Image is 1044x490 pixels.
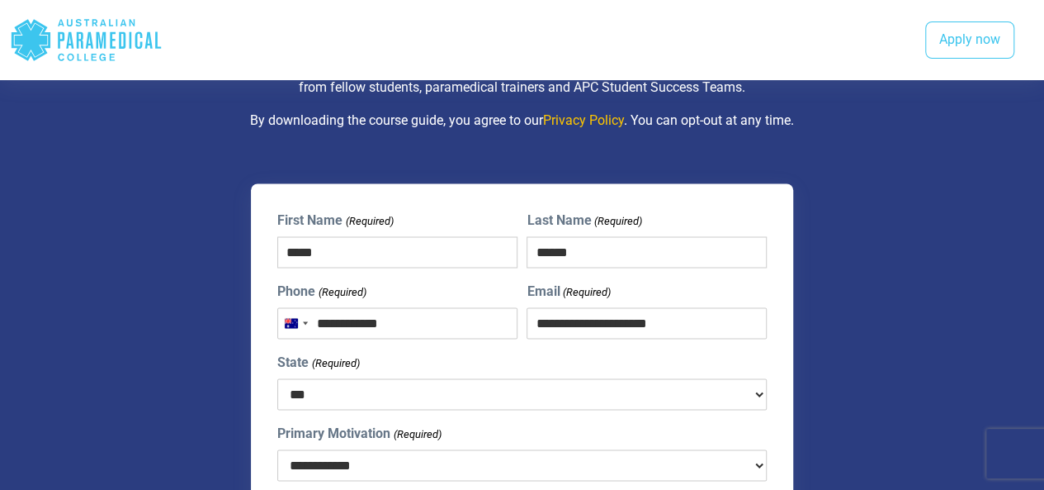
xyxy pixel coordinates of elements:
label: State [277,352,359,372]
button: Selected country [278,308,313,338]
span: (Required) [392,426,442,442]
label: Phone [277,281,366,301]
label: Primary Motivation [277,423,441,443]
label: Email [527,281,610,301]
span: (Required) [317,283,366,300]
span: (Required) [593,212,642,229]
p: By downloading the course guide, you agree to our . You can opt-out at any time. [87,111,957,131]
a: Apply now [925,21,1014,59]
span: (Required) [561,283,611,300]
span: (Required) [310,354,360,371]
label: First Name [277,210,393,230]
a: Privacy Policy [543,112,624,128]
div: Australian Paramedical College [10,13,163,67]
label: Last Name [527,210,641,230]
span: (Required) [344,212,394,229]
